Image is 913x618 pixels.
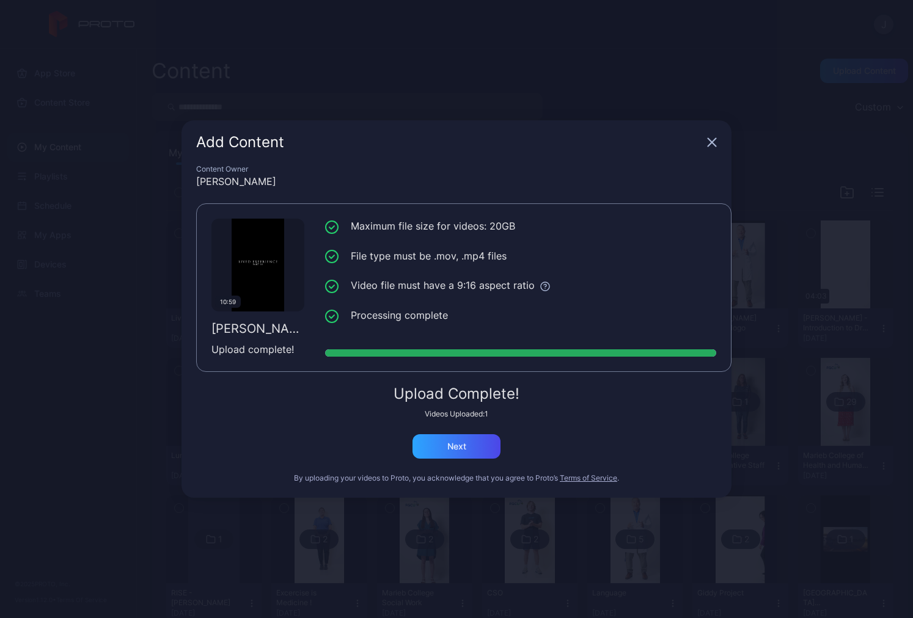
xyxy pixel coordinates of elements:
[196,409,717,419] div: Videos Uploaded: 1
[215,296,241,308] div: 10:59
[560,473,617,483] button: Terms of Service
[196,387,717,401] div: Upload Complete!
[211,342,304,357] div: Upload complete!
[325,219,716,234] li: Maximum file size for videos: 20GB
[196,164,717,174] div: Content Owner
[447,442,466,451] div: Next
[325,278,716,293] li: Video file must have a 9:16 aspect ratio
[196,473,717,483] div: By uploading your videos to Proto, you acknowledge that you agree to Proto’s .
[325,249,716,264] li: File type must be .mov, .mp4 files
[196,135,702,150] div: Add Content
[211,321,304,336] div: [PERSON_NAME] Part IV.mp4
[413,434,501,459] button: Next
[196,174,717,189] div: [PERSON_NAME]
[325,308,716,323] li: Processing complete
